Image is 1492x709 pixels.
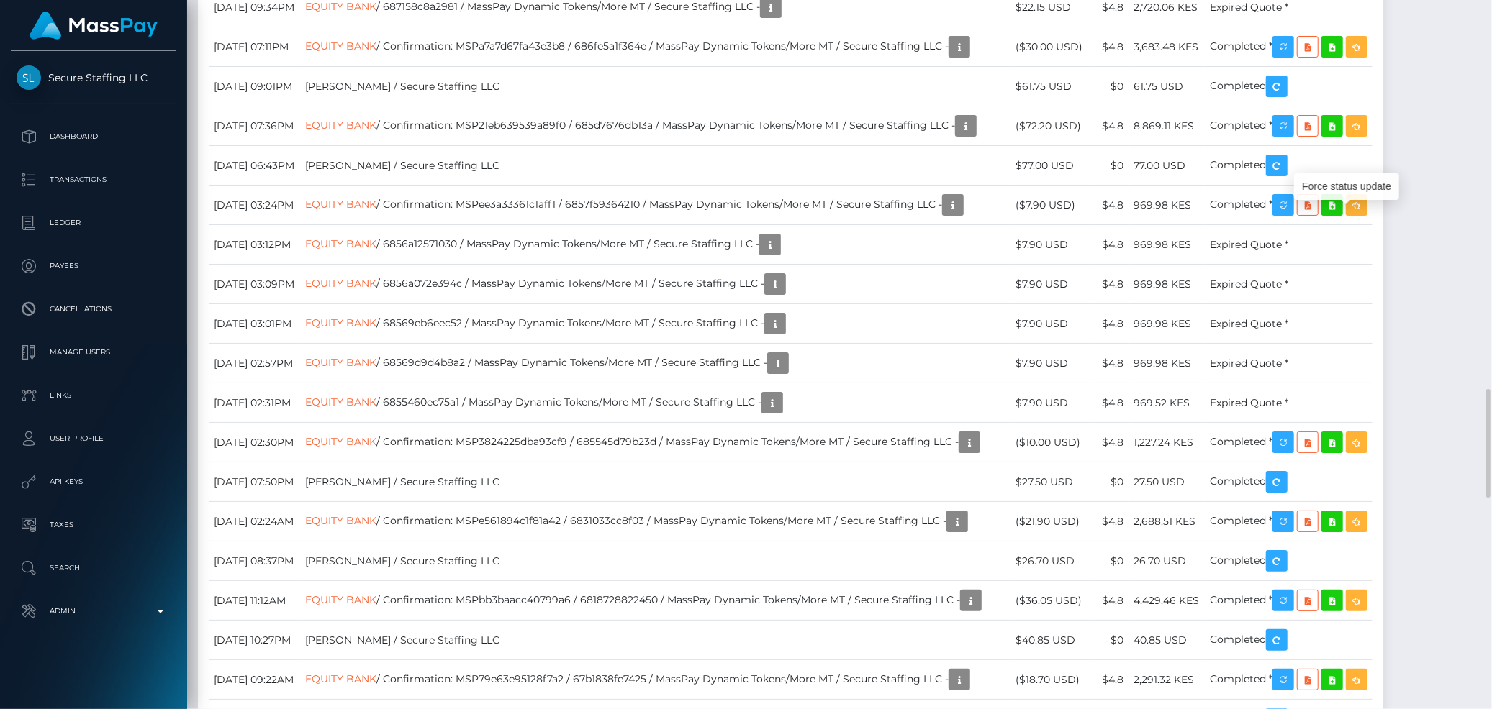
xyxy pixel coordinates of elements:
[1091,541,1129,581] td: $0
[1129,225,1205,265] td: 969.98 KES
[1091,383,1129,423] td: $4.8
[1129,383,1205,423] td: 969.52 KES
[1011,265,1091,304] td: $7.90 USD
[300,423,1011,462] td: / Confirmation: MSP3824225dba93cf9 / 685545d79b23d / MassPay Dynamic Tokens/More MT / Secure Staf...
[1011,67,1091,106] td: $61.75 USD
[1205,186,1373,225] td: Completed *
[17,298,171,320] p: Cancellations
[305,40,376,52] a: EQUITY BANK
[1011,541,1091,581] td: $26.70 USD
[1205,146,1373,186] td: Completed
[1011,660,1091,700] td: ($18.70 USD)
[11,119,176,155] a: Dashboard
[1091,423,1129,462] td: $4.8
[30,12,158,40] img: MassPay Logo
[1205,106,1373,146] td: Completed *
[17,342,171,363] p: Manage Users
[1129,67,1205,106] td: 61.75 USD
[1091,106,1129,146] td: $4.8
[1091,265,1129,304] td: $4.8
[209,67,300,106] td: [DATE] 09:01PM
[17,600,171,622] p: Admin
[1091,581,1129,621] td: $4.8
[1011,462,1091,502] td: $27.50 USD
[1205,660,1373,700] td: Completed *
[17,169,171,191] p: Transactions
[11,507,176,543] a: Taxes
[1129,106,1205,146] td: 8,869.11 KES
[1129,186,1205,225] td: 969.98 KES
[17,428,171,449] p: User Profile
[300,106,1011,146] td: / Confirmation: MSP21eb639539a89f0 / 685d7676db13a / MassPay Dynamic Tokens/More MT / Secure Staf...
[1011,581,1091,621] td: ($36.05 USD)
[1205,621,1373,660] td: Completed
[305,593,376,606] a: EQUITY BANK
[1129,502,1205,541] td: 2,688.51 KES
[11,334,176,370] a: Manage Users
[300,383,1011,423] td: / 6855460ec75a1 / MassPay Dynamic Tokens/More MT / Secure Staffing LLC -
[300,502,1011,541] td: / Confirmation: MSPe561894c1f81a42 / 6831033cc8f03 / MassPay Dynamic Tokens/More MT / Secure Staf...
[305,514,376,527] a: EQUITY BANK
[300,581,1011,621] td: / Confirmation: MSPbb3baacc40799a6 / 6818728822450 / MassPay Dynamic Tokens/More MT / Secure Staf...
[1011,304,1091,344] td: $7.90 USD
[300,462,1011,502] td: [PERSON_NAME] / Secure Staffing LLC
[300,541,1011,581] td: [PERSON_NAME] / Secure Staffing LLC
[11,464,176,500] a: API Keys
[17,212,171,234] p: Ledger
[300,344,1011,383] td: / 68569d9d4b8a2 / MassPay Dynamic Tokens/More MT / Secure Staffing LLC -
[1091,67,1129,106] td: $0
[209,304,300,344] td: [DATE] 03:01PM
[1091,621,1129,660] td: $0
[1129,27,1205,67] td: 3,683.48 KES
[1011,344,1091,383] td: $7.90 USD
[305,119,376,132] a: EQUITY BANK
[17,471,171,493] p: API Keys
[1091,502,1129,541] td: $4.8
[1091,27,1129,67] td: $4.8
[1205,344,1373,383] td: Expired Quote *
[1091,225,1129,265] td: $4.8
[17,126,171,147] p: Dashboard
[300,67,1011,106] td: [PERSON_NAME] / Secure Staffing LLC
[1129,660,1205,700] td: 2,291.32 KES
[1011,423,1091,462] td: ($10.00 USD)
[209,383,300,423] td: [DATE] 02:31PM
[1091,146,1129,186] td: $0
[1091,186,1129,225] td: $4.8
[1011,225,1091,265] td: $7.90 USD
[300,27,1011,67] td: / Confirmation: MSPa7a7d67fa43e3b8 / 686fe5a1f364e / MassPay Dynamic Tokens/More MT / Secure Staf...
[300,186,1011,225] td: / Confirmation: MSPee3a33361c1aff1 / 6857f59364210 / MassPay Dynamic Tokens/More MT / Secure Staf...
[209,660,300,700] td: [DATE] 09:22AM
[305,316,376,329] a: EQUITY BANK
[1205,581,1373,621] td: Completed *
[1091,660,1129,700] td: $4.8
[300,304,1011,344] td: / 68569eb6eec52 / MassPay Dynamic Tokens/More MT / Secure Staffing LLC -
[11,291,176,327] a: Cancellations
[1205,502,1373,541] td: Completed *
[305,672,376,685] a: EQUITY BANK
[300,660,1011,700] td: / Confirmation: MSP79e63e95128f7a2 / 67b1838fe7425 / MassPay Dynamic Tokens/More MT / Secure Staf...
[1011,502,1091,541] td: ($21.90 USD)
[1129,265,1205,304] td: 969.98 KES
[305,356,376,369] a: EQUITY BANK
[300,265,1011,304] td: / 6856a072e394c / MassPay Dynamic Tokens/More MT / Secure Staffing LLC -
[209,265,300,304] td: [DATE] 03:09PM
[1129,581,1205,621] td: 4,429.46 KES
[1205,541,1373,581] td: Completed
[300,225,1011,265] td: / 6856a12571030 / MassPay Dynamic Tokens/More MT / Secure Staffing LLC -
[1205,27,1373,67] td: Completed *
[209,502,300,541] td: [DATE] 02:24AM
[305,198,376,211] a: EQUITY BANK
[1205,462,1373,502] td: Completed
[1091,344,1129,383] td: $4.8
[11,205,176,241] a: Ledger
[1011,27,1091,67] td: ($30.00 USD)
[305,395,376,408] a: EQUITY BANK
[209,344,300,383] td: [DATE] 02:57PM
[17,385,171,406] p: Links
[1205,67,1373,106] td: Completed
[1129,344,1205,383] td: 969.98 KES
[17,255,171,277] p: Payees
[305,435,376,448] a: EQUITY BANK
[1091,462,1129,502] td: $0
